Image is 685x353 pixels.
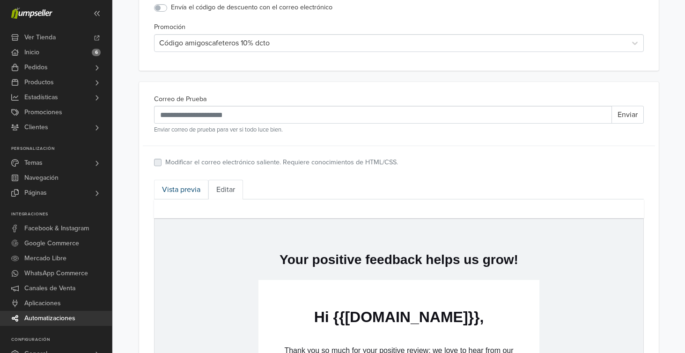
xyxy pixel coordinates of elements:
[24,281,75,296] span: Canales de Venta
[24,60,48,75] span: Pedidos
[113,193,376,203] p: We want to offer you a .
[11,146,112,152] p: Personalización
[24,45,39,60] span: Inicio
[113,316,376,327] p: Warm regards,
[24,185,47,200] span: Páginas
[24,120,48,135] span: Clientes
[113,33,376,50] p: Your positive feedback helps us grow!
[238,219,300,226] strong: %{promotion_code}
[171,2,332,13] label: Envía el código de descuento con el correo electrónico
[92,49,101,56] span: 6
[24,30,56,45] span: Ver Tienda
[24,296,61,311] span: Aplicaciones
[154,22,185,32] label: Promoción
[24,90,58,105] span: Estadísticas
[221,194,331,201] strong: {{promotion_discount}} of discount
[24,105,62,120] span: Promociones
[113,126,376,149] p: Thank you so much for your positive review; we love to hear from our customers.
[119,232,370,241] p: (Available from %{promotion_begins_at})
[113,149,376,171] p: To show our appreciation, we`d like to offer you a promo code for a future purchase.
[154,125,644,134] small: Enviar correo de prueba para ver si todo luce bien.
[208,180,243,199] a: Editar
[154,106,612,124] input: Recipient's username
[218,328,272,336] strong: {{store_name}}
[11,212,112,217] p: Integraciones
[188,280,301,302] a: Start Shopping Now
[119,218,370,228] p: Use this coupon:
[24,266,88,281] span: WhatsApp Commerce
[24,170,59,185] span: Navegación
[11,337,112,343] p: Configuración
[24,221,89,236] span: Facebook & Instagram
[165,157,398,168] label: Modificar el correo electrónico saliente. Requiere conocimientos de HTML/CSS.
[154,180,208,199] a: Vista previa
[113,89,376,107] p: Hi {{[DOMAIN_NAME]}},
[154,94,207,104] label: Correo de Prueba
[24,251,66,266] span: Mercado Libre
[24,155,43,170] span: Temas
[24,75,54,90] span: Productos
[24,311,75,326] span: Automatizaciones
[24,236,79,251] span: Google Commerce
[611,106,644,124] button: Enviar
